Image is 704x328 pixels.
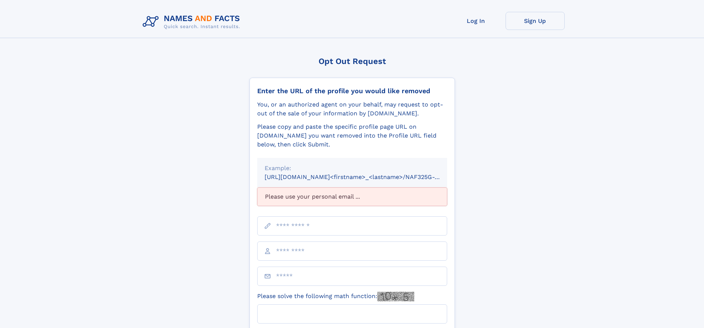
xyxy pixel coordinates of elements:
div: You, or an authorized agent on your behalf, may request to opt-out of the sale of your informatio... [257,100,447,118]
label: Please solve the following math function: [257,292,414,301]
a: Sign Up [506,12,565,30]
div: Opt Out Request [249,57,455,66]
a: Log In [446,12,506,30]
small: [URL][DOMAIN_NAME]<firstname>_<lastname>/NAF325G-xxxxxxxx [265,173,461,180]
img: Logo Names and Facts [140,12,246,32]
div: Enter the URL of the profile you would like removed [257,87,447,95]
div: Please copy and paste the specific profile page URL on [DOMAIN_NAME] you want removed into the Pr... [257,122,447,149]
div: Please use your personal email ... [257,187,447,206]
div: Example: [265,164,440,173]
